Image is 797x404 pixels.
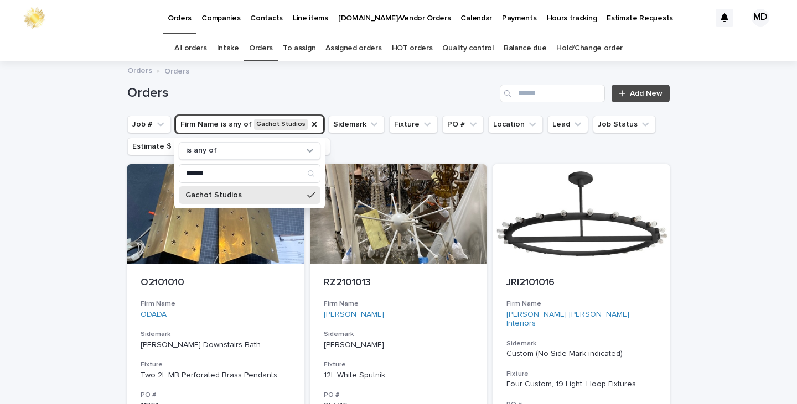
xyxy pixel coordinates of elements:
[506,370,656,379] h3: Fixture
[141,391,291,400] h3: PO #
[325,35,381,61] a: Assigned orders
[593,116,656,133] button: Job Status
[392,35,433,61] a: HOT orders
[127,138,190,155] button: Estimate $
[217,35,239,61] a: Intake
[141,330,291,339] h3: Sidemark
[141,340,291,350] p: [PERSON_NAME] Downstairs Bath
[174,35,207,61] a: All orders
[324,300,474,308] h3: Firm Name
[141,310,167,319] a: ODADA
[22,7,46,29] img: 0ffKfDbyRa2Iv8hnaAqg
[442,35,493,61] a: Quality control
[324,340,474,350] p: [PERSON_NAME]
[127,64,152,76] a: Orders
[141,371,291,380] div: Two 2L MB Perforated Brass Pendants
[442,116,484,133] button: PO #
[506,277,656,289] p: JRI2101016
[127,116,171,133] button: Job #
[506,380,656,389] div: Four Custom, 19 Light, Hoop Fixtures
[164,64,189,76] p: Orders
[249,35,273,61] a: Orders
[506,349,656,359] p: Custom (No Side Mark indicated)
[141,300,291,308] h3: Firm Name
[324,310,384,319] a: [PERSON_NAME]
[547,116,588,133] button: Lead
[612,85,670,102] a: Add New
[506,300,656,308] h3: Firm Name
[752,9,769,27] div: MD
[328,116,385,133] button: Sidemark
[504,35,547,61] a: Balance due
[186,146,217,155] p: is any of
[556,35,623,61] a: Hold/Change order
[506,310,656,329] a: [PERSON_NAME] [PERSON_NAME] Interiors
[506,339,656,348] h3: Sidemark
[324,277,474,289] p: RZ2101013
[324,371,474,380] div: 12L White Sputnik
[324,330,474,339] h3: Sidemark
[179,165,320,182] input: Search
[500,85,605,102] input: Search
[185,191,303,199] p: Gachot Studios
[175,116,324,133] button: Firm Name
[179,164,320,183] div: Search
[630,90,663,97] span: Add New
[389,116,438,133] button: Fixture
[488,116,543,133] button: Location
[283,35,315,61] a: To assign
[324,391,474,400] h3: PO #
[141,360,291,369] h3: Fixture
[127,85,495,101] h1: Orders
[141,277,291,289] p: O2101010
[324,360,474,369] h3: Fixture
